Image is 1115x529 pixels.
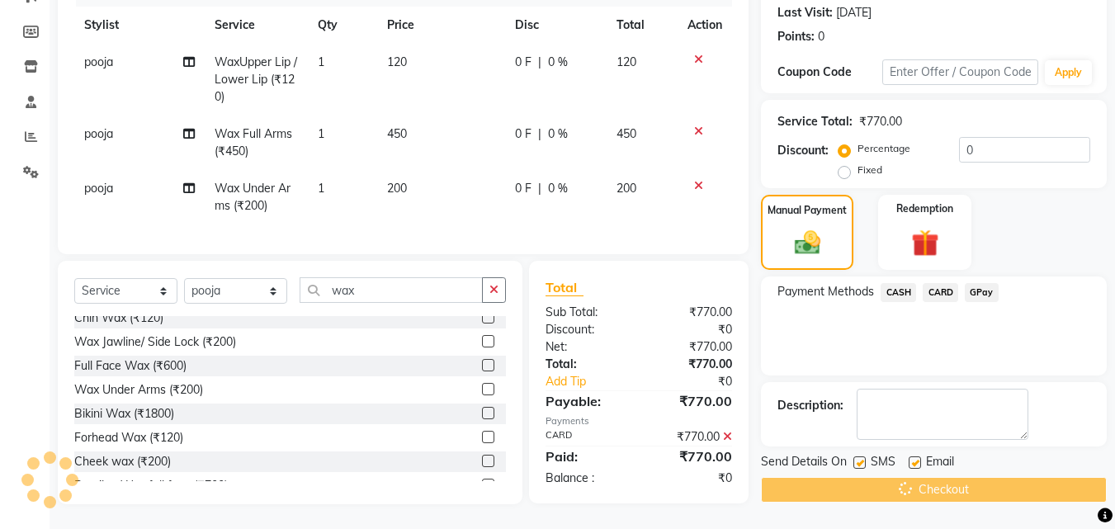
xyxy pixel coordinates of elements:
span: 0 F [515,180,532,197]
div: 0 [818,28,824,45]
span: WaxUpper Lip / Lower Lip (₹120) [215,54,297,104]
div: Payable: [533,391,639,411]
div: ₹770.00 [639,356,744,373]
label: Fixed [858,163,882,177]
span: 450 [387,126,407,141]
div: ₹770.00 [639,446,744,466]
span: | [538,125,541,143]
a: Add Tip [533,373,656,390]
th: Price [377,7,505,44]
div: Discount: [777,142,829,159]
span: Email [926,453,954,474]
div: Net: [533,338,639,356]
div: Service Total: [777,113,853,130]
div: ₹770.00 [639,338,744,356]
span: 200 [617,181,636,196]
span: 0 % [548,180,568,197]
span: GPay [965,283,999,302]
div: CARD [533,428,639,446]
label: Redemption [896,201,953,216]
div: Description: [777,397,843,414]
span: 0 % [548,54,568,71]
div: Chin Wax (₹120) [74,309,163,327]
span: 1 [318,181,324,196]
span: 120 [387,54,407,69]
span: SMS [871,453,895,474]
div: Points: [777,28,815,45]
span: 0 % [548,125,568,143]
button: Apply [1045,60,1092,85]
span: 0 F [515,54,532,71]
div: Sub Total: [533,304,639,321]
div: Wax Jawline/ Side Lock (₹200) [74,333,236,351]
span: pooja [84,126,113,141]
div: ₹770.00 [639,304,744,321]
div: ₹0 [639,470,744,487]
span: 1 [318,126,324,141]
label: Manual Payment [768,203,847,218]
div: Total: [533,356,639,373]
span: | [538,180,541,197]
div: [DATE] [836,4,872,21]
div: Discount: [533,321,639,338]
img: _cash.svg [787,228,829,257]
input: Enter Offer / Coupon Code [882,59,1038,85]
div: ₹770.00 [639,428,744,446]
div: Bikini Wax (₹1800) [74,405,174,423]
div: Full Face Wax (₹600) [74,357,187,375]
div: Balance : [533,470,639,487]
img: _gift.svg [903,226,947,260]
div: Forhead Wax (₹120) [74,429,183,446]
span: Total [546,279,583,296]
span: Wax Full Arms (₹450) [215,126,292,158]
div: Coupon Code [777,64,881,81]
th: Total [607,7,678,44]
div: ₹770.00 [639,391,744,411]
div: Last Visit: [777,4,833,21]
span: 1 [318,54,324,69]
span: 450 [617,126,636,141]
span: pooja [84,181,113,196]
span: Send Details On [761,453,847,474]
div: Paid: [533,446,639,466]
th: Service [205,7,309,44]
th: Qty [308,7,377,44]
span: 200 [387,181,407,196]
div: ₹0 [657,373,745,390]
span: CASH [881,283,916,302]
span: pooja [84,54,113,69]
span: | [538,54,541,71]
div: ₹0 [639,321,744,338]
div: Payments [546,414,732,428]
th: Disc [505,7,607,44]
th: Stylist [74,7,205,44]
span: 0 F [515,125,532,143]
th: Action [678,7,732,44]
span: 120 [617,54,636,69]
label: Percentage [858,141,910,156]
span: CARD [923,283,958,302]
div: Cheek wax (₹200) [74,453,171,470]
div: Brazilan Wax full face (₹700) [74,477,228,494]
span: Payment Methods [777,283,874,300]
input: Search or Scan [300,277,483,303]
span: Wax Under Arms (₹200) [215,181,291,213]
div: ₹770.00 [859,113,902,130]
div: Wax Under Arms (₹200) [74,381,203,399]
